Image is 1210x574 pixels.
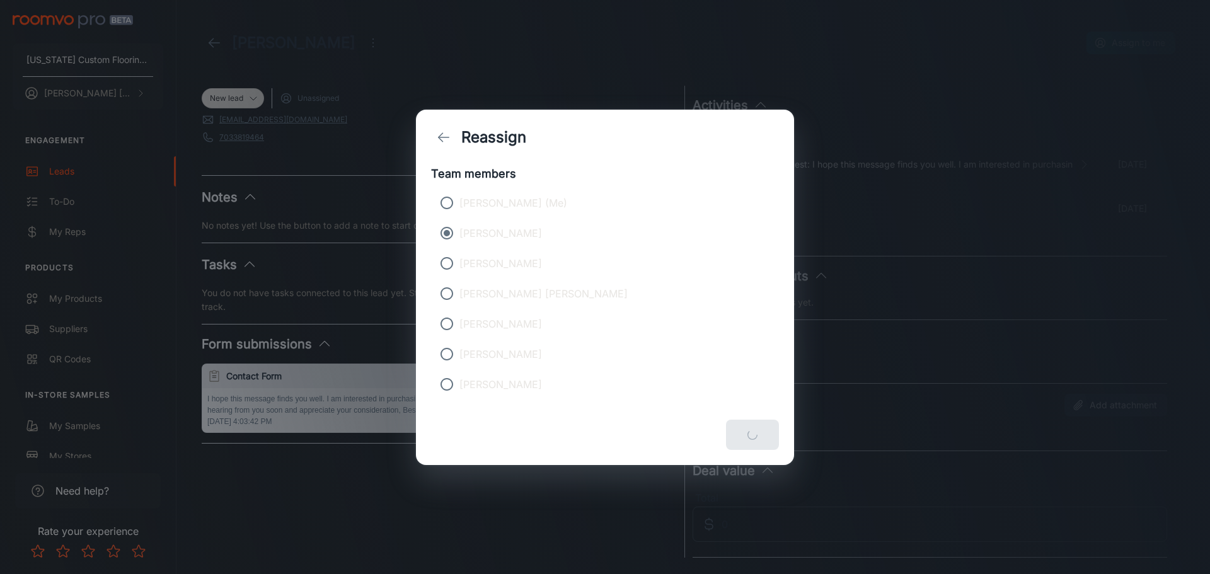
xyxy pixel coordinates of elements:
[459,377,542,392] p: [PERSON_NAME]
[459,347,542,362] p: [PERSON_NAME]
[459,286,628,301] p: [PERSON_NAME] [PERSON_NAME]
[431,165,779,183] h6: Team members
[459,256,542,271] p: [PERSON_NAME]
[461,126,526,149] h1: Reassign
[431,125,456,150] button: back
[459,316,542,331] p: [PERSON_NAME]
[459,195,567,210] p: [PERSON_NAME] (Me)
[459,226,542,241] p: [PERSON_NAME]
